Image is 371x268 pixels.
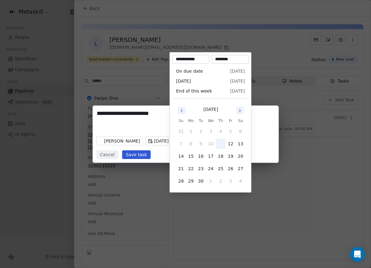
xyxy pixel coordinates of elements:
[236,118,245,124] th: Saturday
[206,176,216,186] button: 1
[236,106,244,115] button: Go to next month
[186,176,196,186] button: 29
[236,126,245,136] button: 6
[196,118,206,124] th: Tuesday
[176,126,186,136] button: 31
[176,118,186,124] th: Sunday
[226,126,236,136] button: 5
[216,176,226,186] button: 2
[176,68,203,74] span: On due date
[196,176,206,186] button: 30
[176,139,186,149] button: 7
[236,164,245,174] button: 27
[196,139,206,149] button: 9
[226,164,236,174] button: 26
[226,118,236,124] th: Friday
[186,139,196,149] button: 8
[177,106,186,115] button: Go to previous month
[216,118,226,124] th: Thursday
[203,106,218,113] div: [DATE]
[186,151,196,161] button: 15
[226,151,236,161] button: 19
[226,139,236,149] button: 12
[186,164,196,174] button: 22
[230,68,245,74] span: [DATE]
[236,139,245,149] button: 13
[216,164,226,174] button: 25
[196,151,206,161] button: 16
[236,151,245,161] button: 20
[176,88,212,94] span: End of this week
[176,78,191,84] span: [DATE]
[186,118,196,124] th: Monday
[176,164,186,174] button: 21
[176,176,186,186] button: 28
[216,151,226,161] button: 18
[206,118,216,124] th: Wednesday
[230,88,245,94] span: [DATE]
[230,78,245,84] span: [DATE]
[206,151,216,161] button: 17
[206,139,216,149] button: 10
[226,176,236,186] button: 3
[186,126,196,136] button: 1
[206,164,216,174] button: 24
[216,126,226,136] button: 4
[196,126,206,136] button: 2
[236,176,245,186] button: 4
[196,164,206,174] button: 23
[176,151,186,161] button: 14
[216,139,226,149] button: 11
[206,126,216,136] button: 3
